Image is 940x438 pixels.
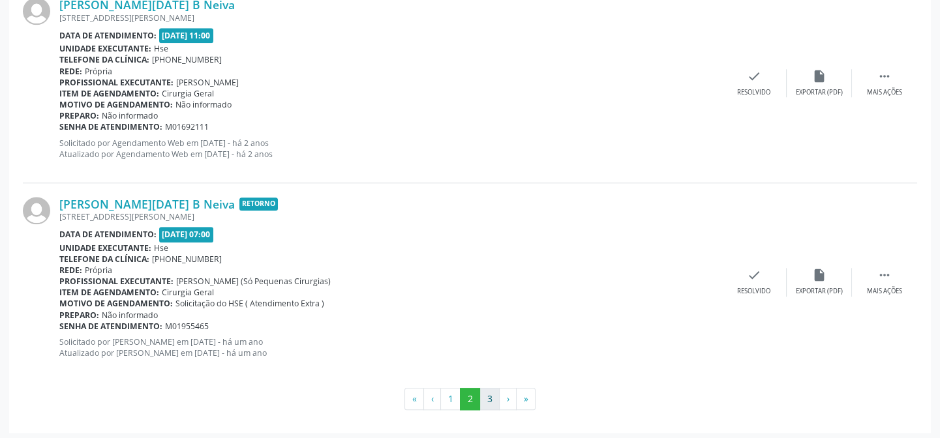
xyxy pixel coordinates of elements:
div: Resolvido [737,287,770,296]
b: Telefone da clínica: [59,54,149,65]
div: Exportar (PDF) [796,88,843,97]
b: Rede: [59,265,82,276]
i: insert_drive_file [812,69,826,83]
button: Go to page 3 [479,388,500,410]
span: M01692111 [165,121,209,132]
b: Profissional executante: [59,276,174,287]
span: Não informado [175,99,232,110]
span: M01955465 [165,321,209,332]
button: Go to previous page [423,388,441,410]
img: img [23,197,50,224]
b: Item de agendamento: [59,287,159,298]
p: Solicitado por Agendamento Web em [DATE] - há 2 anos Atualizado por Agendamento Web em [DATE] - h... [59,138,721,160]
span: Não informado [102,110,158,121]
button: Go to next page [499,388,517,410]
span: [DATE] 11:00 [159,28,214,43]
b: Unidade executante: [59,242,151,254]
b: Senha de atendimento: [59,321,162,332]
span: Não informado [102,310,158,321]
span: Cirurgia Geral [162,88,214,99]
span: [DATE] 07:00 [159,227,214,242]
button: Go to first page [404,388,424,410]
b: Preparo: [59,310,99,321]
span: [PERSON_NAME] [176,77,239,88]
button: Go to last page [516,388,536,410]
span: [PERSON_NAME] (Só Pequenas Cirurgias) [176,276,331,287]
span: Hse [154,242,168,254]
b: Rede: [59,66,82,77]
div: Resolvido [737,88,770,97]
button: Go to page 2 [460,388,480,410]
div: [STREET_ADDRESS][PERSON_NAME] [59,12,721,23]
b: Senha de atendimento: [59,121,162,132]
b: Telefone da clínica: [59,254,149,265]
b: Motivo de agendamento: [59,298,173,309]
i:  [877,69,892,83]
span: Cirurgia Geral [162,287,214,298]
i: insert_drive_file [812,268,826,282]
b: Motivo de agendamento: [59,99,173,110]
div: [STREET_ADDRESS][PERSON_NAME] [59,211,721,222]
span: [PHONE_NUMBER] [152,54,222,65]
i:  [877,268,892,282]
i: check [747,69,761,83]
b: Profissional executante: [59,77,174,88]
div: Mais ações [867,88,902,97]
b: Item de agendamento: [59,88,159,99]
b: Data de atendimento: [59,30,157,41]
b: Unidade executante: [59,43,151,54]
div: Exportar (PDF) [796,287,843,296]
p: Solicitado por [PERSON_NAME] em [DATE] - há um ano Atualizado por [PERSON_NAME] em [DATE] - há um... [59,336,721,358]
span: Própria [85,66,112,77]
span: Retorno [239,197,278,211]
span: Hse [154,43,168,54]
span: Própria [85,265,112,276]
span: Solicitação do HSE ( Atendimento Extra ) [175,298,324,309]
button: Go to page 1 [440,388,461,410]
span: [PHONE_NUMBER] [152,254,222,265]
b: Preparo: [59,110,99,121]
i: check [747,268,761,282]
ul: Pagination [23,388,917,410]
a: [PERSON_NAME][DATE] B Neiva [59,197,235,211]
div: Mais ações [867,287,902,296]
b: Data de atendimento: [59,229,157,240]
